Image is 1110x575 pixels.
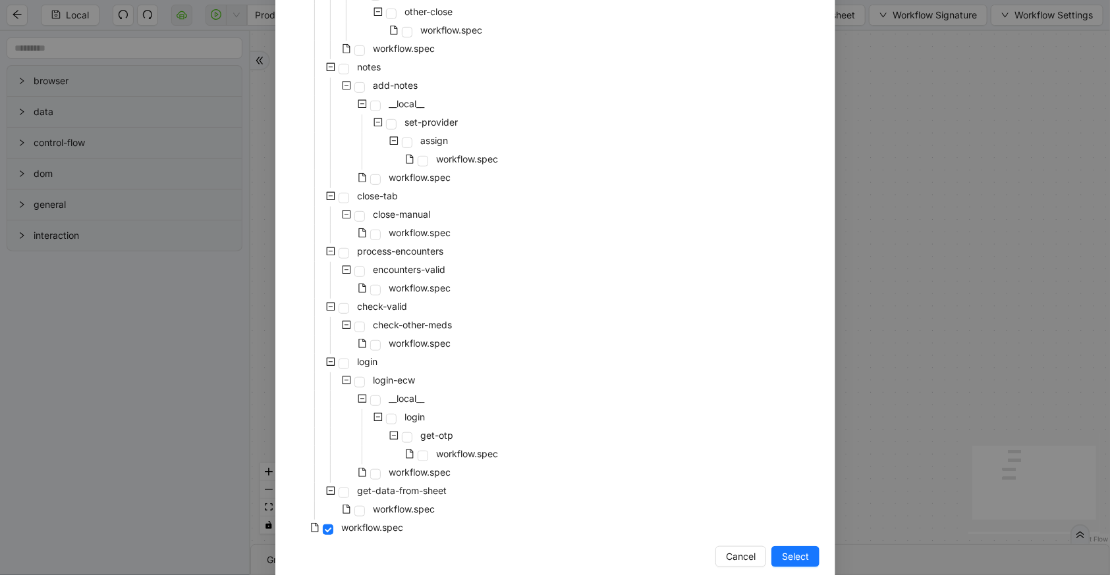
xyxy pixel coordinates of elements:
span: close-tab [357,190,398,201]
span: workflow.spec [386,225,453,241]
span: login [357,356,377,367]
span: workflow.spec [433,151,501,167]
span: file [389,26,399,35]
span: notes [354,59,383,75]
span: workflow.spec [433,446,501,462]
span: workflow.spec [389,172,451,183]
span: file [405,155,414,164]
span: workflow.spec [341,522,403,533]
span: file [358,173,367,182]
span: notes [357,61,381,72]
span: check-valid [354,299,410,314]
span: workflow.spec [389,227,451,238]
span: get-otp [420,430,453,441]
span: workflow.spec [389,466,451,478]
span: workflow.spec [436,448,498,459]
span: minus-square [374,413,383,422]
span: workflow.spec [389,337,451,349]
span: workflow.spec [386,464,453,480]
span: minus-square [326,486,335,495]
span: get-otp [418,428,456,443]
span: check-other-meds [370,317,455,333]
span: add-notes [373,80,418,91]
button: Select [771,546,819,567]
span: other-close [402,4,455,20]
span: workflow.spec [420,24,482,36]
span: login [402,409,428,425]
span: file [342,505,351,514]
span: workflow.spec [370,41,437,57]
span: login [354,354,380,370]
span: assign [418,133,451,149]
span: encounters-valid [373,264,445,275]
span: file [342,44,351,53]
span: check-other-meds [373,319,452,330]
span: file [358,228,367,238]
span: get-data-from-sheet [354,483,449,499]
span: process-encounters [354,243,446,259]
span: workflow.spec [386,170,453,186]
span: file [358,284,367,293]
span: set-provider [402,114,460,130]
span: get-data-from-sheet [357,485,447,496]
span: encounters-valid [370,262,448,278]
span: file [405,449,414,459]
span: minus-square [326,302,335,311]
span: workflow.spec [370,501,437,517]
span: add-notes [370,78,420,93]
span: minus-square [342,210,351,219]
span: minus-square [358,394,367,403]
span: process-encounters [357,245,443,257]
span: close-manual [370,207,433,222]
span: minus-square [342,320,351,330]
span: minus-square [374,7,383,16]
span: file [358,468,367,477]
span: login-ecw [373,374,415,386]
span: minus-square [358,99,367,109]
span: Select [782,549,809,564]
span: workflow.spec [339,520,406,536]
span: set-provider [404,116,458,128]
span: minus-square [342,81,351,90]
span: minus-square [374,118,383,127]
span: minus-square [342,376,351,385]
span: file [358,339,367,348]
span: __local__ [389,393,424,404]
span: login [404,411,425,422]
span: file [310,523,319,532]
span: workflow.spec [418,22,485,38]
span: login-ecw [370,372,418,388]
span: close-tab [354,188,401,204]
span: workflow.spec [386,336,453,351]
span: Cancel [726,549,756,564]
span: workflow.spec [389,282,451,293]
span: workflow.spec [373,43,435,54]
span: minus-square [326,63,335,72]
span: minus-square [326,247,335,256]
span: minus-square [389,136,399,145]
span: __local__ [386,96,427,112]
span: check-valid [357,301,407,312]
span: minus-square [326,357,335,366]
span: workflow.spec [386,280,453,296]
span: close-manual [373,209,430,220]
span: minus-square [342,265,351,274]
span: other-close [404,6,453,17]
span: __local__ [389,98,424,109]
button: Cancel [715,546,766,567]
span: minus-square [389,431,399,440]
span: __local__ [386,391,427,407]
span: workflow.spec [436,153,498,164]
span: workflow.spec [373,503,435,514]
span: assign [420,135,448,146]
span: minus-square [326,191,335,201]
